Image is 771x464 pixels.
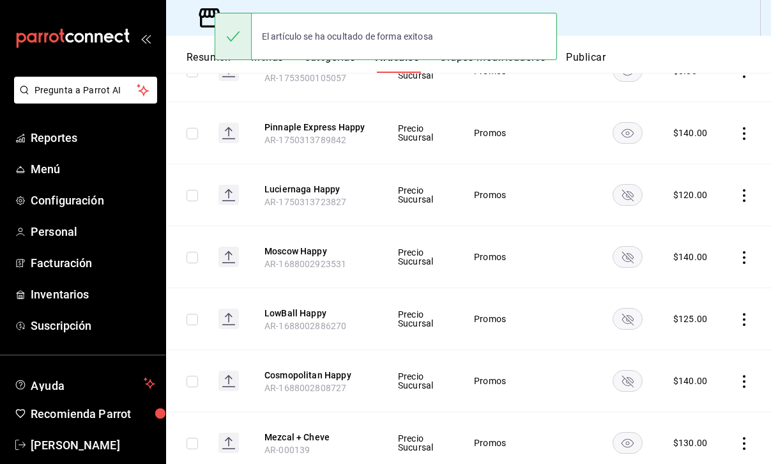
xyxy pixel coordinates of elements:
span: Precio Sucursal [398,62,442,80]
div: navigation tabs [187,51,771,73]
button: edit-product-location [264,183,367,196]
button: actions [738,251,751,264]
button: edit-product-location [264,307,367,320]
button: Resumen [187,51,231,73]
span: Promos [474,252,506,261]
span: Precio Sucursal [398,310,442,328]
button: actions [738,437,751,450]
span: AR-000139 [264,445,310,455]
button: Publicar [566,51,606,73]
span: Menú [31,160,155,178]
button: actions [738,375,751,388]
div: El artículo se ha ocultado de forma exitosa [252,22,443,50]
span: Promos [474,376,506,385]
button: Pregunta a Parrot AI [14,77,157,104]
span: AR-1688002808727 [264,383,346,393]
span: Promos [474,190,506,199]
span: Precio Sucursal [398,124,442,142]
span: Recomienda Parrot [31,405,155,422]
button: availability-product [613,122,643,144]
span: Promos [474,438,506,447]
span: Configuración [31,192,155,209]
span: Precio Sucursal [398,372,442,390]
span: AR-1688002886270 [264,321,346,331]
div: $ 125.00 [673,313,707,325]
button: actions [738,189,751,202]
button: open_drawer_menu [141,33,151,43]
span: AR-1750313789842 [264,135,346,145]
span: Facturación [31,254,155,272]
span: Ayuda [31,376,139,391]
span: Precio Sucursal [398,434,442,452]
span: Pregunta a Parrot AI [34,84,137,97]
div: $ 140.00 [673,251,707,263]
span: [PERSON_NAME] [31,437,155,454]
span: Precio Sucursal [398,186,442,204]
span: Precio Sucursal [398,248,442,266]
button: availability-product [613,308,643,330]
button: edit-product-location [264,369,367,382]
button: actions [738,313,751,326]
a: Pregunta a Parrot AI [9,93,157,106]
button: availability-product [613,432,643,454]
span: AR-1750313723827 [264,197,346,207]
button: edit-product-location [264,121,367,134]
button: edit-product-location [264,245,367,258]
button: availability-product [613,184,643,206]
div: $ 140.00 [673,127,707,139]
span: Personal [31,223,155,240]
button: actions [738,127,751,140]
span: Promos [474,66,506,75]
button: availability-product [613,246,643,268]
span: Promos [474,128,506,137]
span: Promos [474,314,506,323]
span: Inventarios [31,286,155,303]
div: $ 140.00 [673,375,707,387]
div: $ 130.00 [673,437,707,449]
span: AR-1688002923531 [264,259,346,269]
span: Reportes [31,129,155,146]
span: AR-1753500105057 [264,73,346,83]
button: availability-product [613,370,643,392]
span: Suscripción [31,317,155,334]
div: $ 120.00 [673,189,707,201]
button: edit-product-location [264,431,367,444]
